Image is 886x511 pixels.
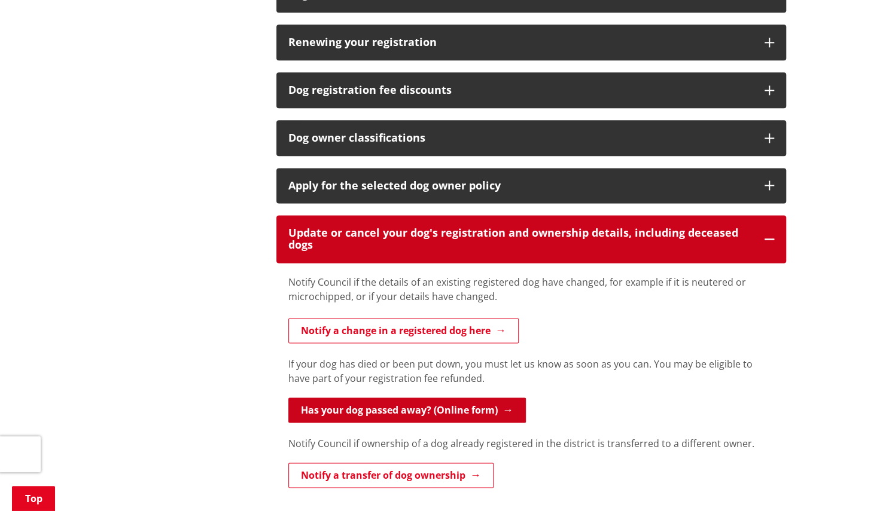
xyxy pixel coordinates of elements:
a: Top [12,486,55,511]
h3: Renewing your registration [288,36,753,48]
h3: Update or cancel your dog's registration and ownership details, including deceased dogs [288,227,753,251]
button: Dog registration fee discounts [276,72,786,108]
h3: Dog owner classifications [288,132,753,144]
p: Notify Council if the details of an existing registered dog have changed, for example if it is ne... [288,275,774,304]
a: Notify a change in a registered dog here [288,318,519,343]
iframe: Messenger Launcher [831,461,874,504]
button: Renewing your registration [276,25,786,60]
button: Apply for the selected dog owner policy [276,168,786,204]
button: Update or cancel your dog's registration and ownership details, including deceased dogs [276,215,786,263]
h3: Dog registration fee discounts [288,84,753,96]
button: Dog owner classifications [276,120,786,156]
p: If your dog has died or been put down, you must let us know as soon as you can. You may be eligib... [288,357,774,385]
a: Notify a transfer of dog ownership [288,463,494,488]
a: Has your dog passed away? (Online form) [288,397,526,423]
p: Notify Council if ownership of a dog already registered in the district is transferred to a diffe... [288,436,774,451]
div: Apply for the selected dog owner policy [288,180,753,192]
